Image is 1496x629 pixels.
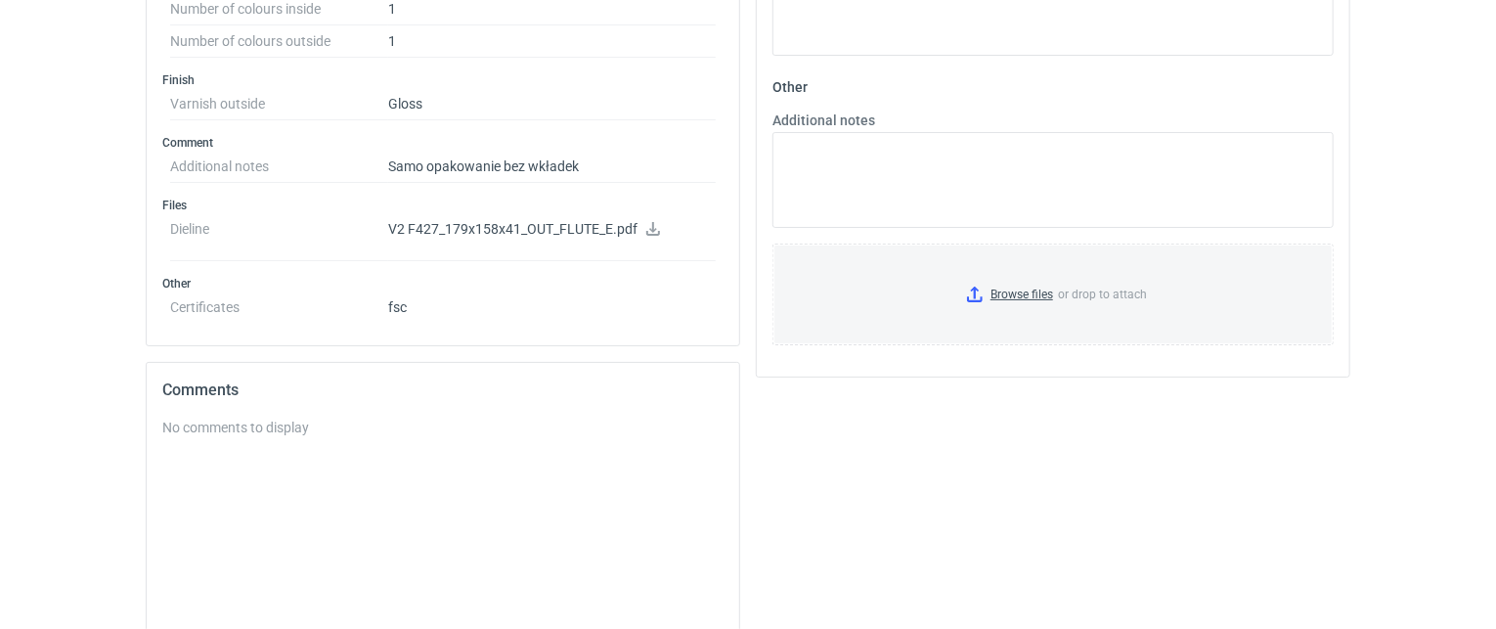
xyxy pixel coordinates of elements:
[388,292,716,315] dd: fsc
[170,25,388,58] dt: Number of colours outside
[170,151,388,183] dt: Additional notes
[772,71,808,95] legend: Other
[162,135,724,151] h3: Comment
[162,379,724,402] h2: Comments
[772,111,875,130] label: Additional notes
[162,418,724,437] div: No comments to display
[170,213,388,261] dt: Dieline
[162,276,724,292] h3: Other
[388,25,716,58] dd: 1
[162,72,724,88] h3: Finish
[388,221,716,239] p: V2 F427_179x158x41_OUT_FLUTE_E.pdf
[388,88,716,120] dd: Gloss
[170,292,388,315] dt: Certificates
[170,88,388,120] dt: Varnish outside
[388,151,716,183] dd: Samo opakowanie bez wkładek
[773,245,1333,344] label: or drop to attach
[162,198,724,213] h3: Files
